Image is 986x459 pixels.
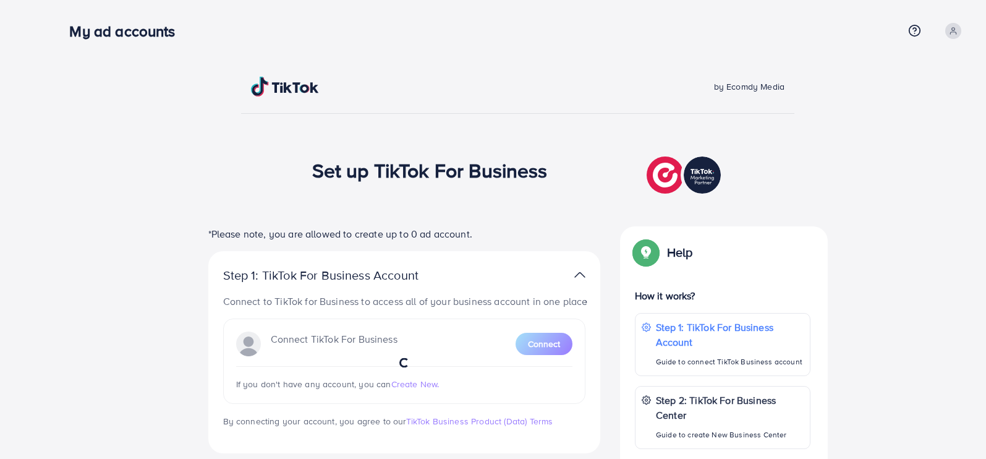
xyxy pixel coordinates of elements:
[208,226,600,241] p: *Please note, you are allowed to create up to 0 ad account.
[656,393,804,423] p: Step 2: TikTok For Business Center
[635,288,810,303] p: How it works?
[574,266,585,284] img: TikTok partner
[656,427,804,442] p: Guide to create New Business Center
[656,354,804,369] p: Guide to connect TikTok Business account
[656,320,804,350] p: Step 1: TikTok For Business Account
[312,158,548,182] h1: Set up TikTok For Business
[714,80,784,93] span: by Ecomdy Media
[635,241,657,264] img: Popup guide
[69,22,185,40] h3: My ad accounts
[667,245,693,260] p: Help
[251,77,319,97] img: TikTok
[223,268,458,283] p: Step 1: TikTok For Business Account
[647,153,724,197] img: TikTok partner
